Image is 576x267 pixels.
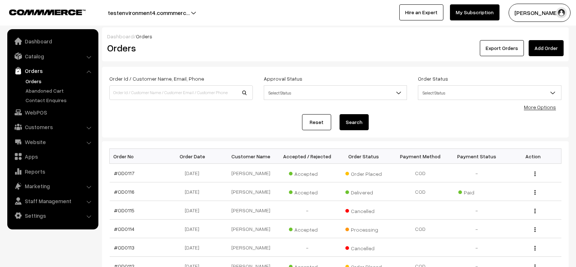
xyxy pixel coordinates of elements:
td: [DATE] [166,201,223,220]
span: Accepted [289,224,325,233]
button: testenvironment4.commmerc… [82,4,215,22]
a: Hire an Expert [399,4,443,20]
button: Export Orders [480,40,524,56]
a: Reset [302,114,331,130]
th: Accepted / Rejected [279,149,336,164]
a: Staff Management [9,194,96,208]
td: - [448,201,505,220]
th: Order No [110,149,166,164]
div: / [107,32,564,40]
span: Cancelled [345,205,382,215]
td: COD [392,182,448,201]
a: Apps [9,150,96,163]
h2: Orders [107,42,252,54]
span: Select Status [264,86,407,99]
td: [DATE] [166,238,223,257]
a: Orders [24,77,96,85]
th: Order Date [166,149,223,164]
span: Accepted [289,168,325,178]
td: [PERSON_NAME] [223,238,279,257]
th: Payment Method [392,149,448,164]
img: Menu [534,246,536,251]
img: Menu [534,227,536,232]
a: #OD0116 [114,189,134,195]
a: #OD0114 [114,226,134,232]
a: Abandoned Cart [24,87,96,94]
span: Delivered [345,187,382,196]
a: #OD0115 [114,207,134,213]
img: Menu [534,171,536,176]
td: [DATE] [166,220,223,238]
span: Processing [345,224,382,233]
span: Accepted [289,187,325,196]
a: Reports [9,165,96,178]
a: More Options [524,104,556,110]
a: Contact Enquires [24,96,96,104]
td: - [279,201,336,220]
button: [PERSON_NAME] [509,4,571,22]
img: Menu [534,209,536,213]
img: COMMMERCE [9,9,86,15]
input: Order Id / Customer Name / Customer Email / Customer Phone [109,85,253,100]
td: - [448,238,505,257]
td: [PERSON_NAME] [223,201,279,220]
a: Catalog [9,50,96,63]
td: - [448,220,505,238]
a: WebPOS [9,106,96,119]
td: [DATE] [166,164,223,182]
th: Customer Name [223,149,279,164]
label: Order Status [418,75,448,82]
span: Select Status [418,86,561,99]
th: Action [505,149,561,164]
span: Orders [136,33,152,39]
img: user [556,7,567,18]
a: Marketing [9,179,96,193]
td: COD [392,220,448,238]
a: Settings [9,209,96,222]
a: Website [9,135,96,148]
a: Dashboard [107,33,134,39]
a: Add Order [529,40,564,56]
span: Select Status [418,85,561,100]
button: Search [340,114,369,130]
a: COMMMERCE [9,7,73,16]
a: Orders [9,64,96,77]
span: Paid [458,187,495,196]
td: [PERSON_NAME] [223,164,279,182]
a: #OD0113 [114,244,134,251]
td: - [279,238,336,257]
td: [DATE] [166,182,223,201]
span: Select Status [264,85,407,100]
td: COD [392,164,448,182]
th: Order Status [336,149,392,164]
span: Order Placed [345,168,382,178]
a: Customers [9,120,96,133]
a: My Subscription [450,4,499,20]
td: [PERSON_NAME] [223,220,279,238]
label: Approval Status [264,75,302,82]
th: Payment Status [448,149,505,164]
label: Order Id / Customer Name, Email, Phone [109,75,204,82]
td: [PERSON_NAME] [223,182,279,201]
img: Menu [534,190,536,195]
a: Dashboard [9,35,96,48]
span: Cancelled [345,243,382,252]
td: - [448,164,505,182]
a: #OD0117 [114,170,134,176]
